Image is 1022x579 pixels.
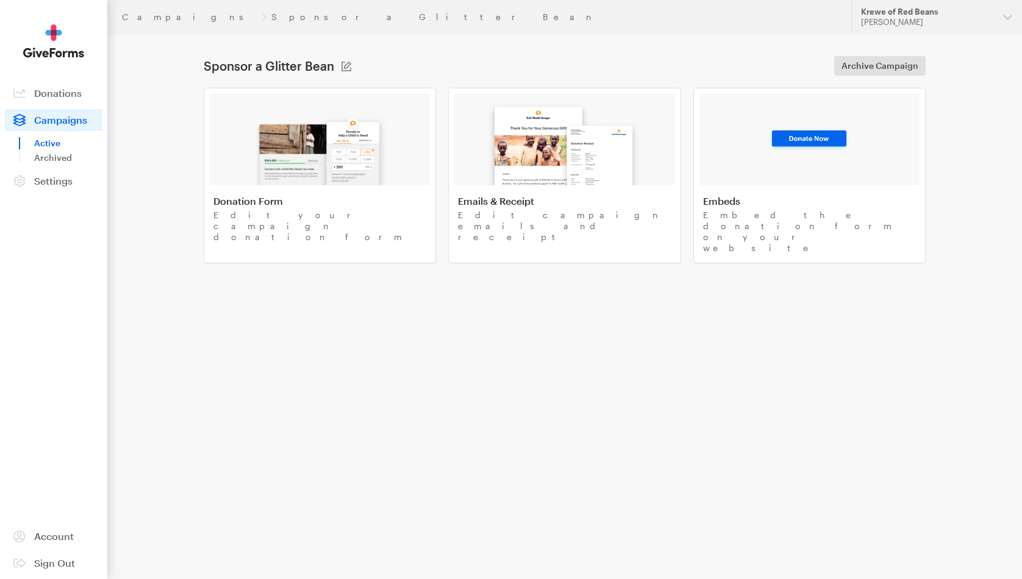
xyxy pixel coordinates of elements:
[458,195,671,207] h4: Emails & Receipt
[271,12,596,22] a: Sponsor a Glitter Bean
[34,114,87,126] span: Campaigns
[703,210,916,254] p: Embed the donation form on your website
[861,17,993,27] div: [PERSON_NAME]
[23,24,84,58] img: GiveForms
[213,210,426,243] p: Edit your campaign donation form
[861,7,993,17] div: Krewe of Red Beans
[204,59,334,73] h1: Sponsor a Glitter Bean
[5,170,102,192] a: Settings
[834,56,926,76] a: Archive Campaign
[34,87,82,99] span: Donations
[34,136,102,151] a: Active
[34,151,102,165] a: Archived
[34,175,73,186] span: Settings
[842,59,918,73] span: Archive Campaign
[448,88,681,263] a: Emails & Receipt Edit campaign emails and receipt
[693,88,926,263] a: Embeds Embed the donation form on your website
[249,107,391,185] img: image-1-0e7e33c2fa879c29fc43b57e5885c2c5006ac2607a1de4641c4880897d5e5c7f.png
[458,210,671,243] p: Edit campaign emails and receipt
[213,195,426,207] h4: Donation Form
[703,195,916,207] h4: Embeds
[768,127,851,152] img: image-3-93ee28eb8bf338fe015091468080e1db9f51356d23dce784fdc61914b1599f14.png
[122,12,257,22] a: Campaigns
[5,109,102,131] a: Campaigns
[204,88,436,263] a: Donation Form Edit your campaign donation form
[5,82,102,104] a: Donations
[482,95,647,185] img: image-2-08a39f98273254a5d313507113ca8761204b64a72fdaab3e68b0fc5d6b16bc50.png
